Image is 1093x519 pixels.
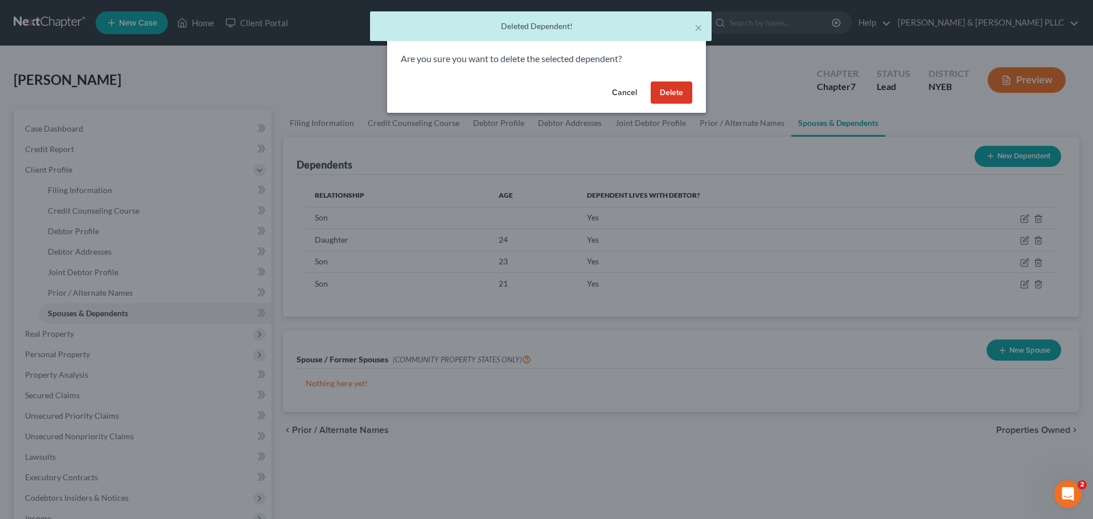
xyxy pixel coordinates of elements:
button: Cancel [603,81,646,104]
iframe: Intercom live chat [1054,480,1082,508]
button: × [695,21,702,34]
div: Deleted Dependent! [379,21,702,32]
p: Are you sure you want to delete the selected dependent? [401,52,692,66]
span: 2 [1078,480,1087,489]
button: Delete [651,81,692,104]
